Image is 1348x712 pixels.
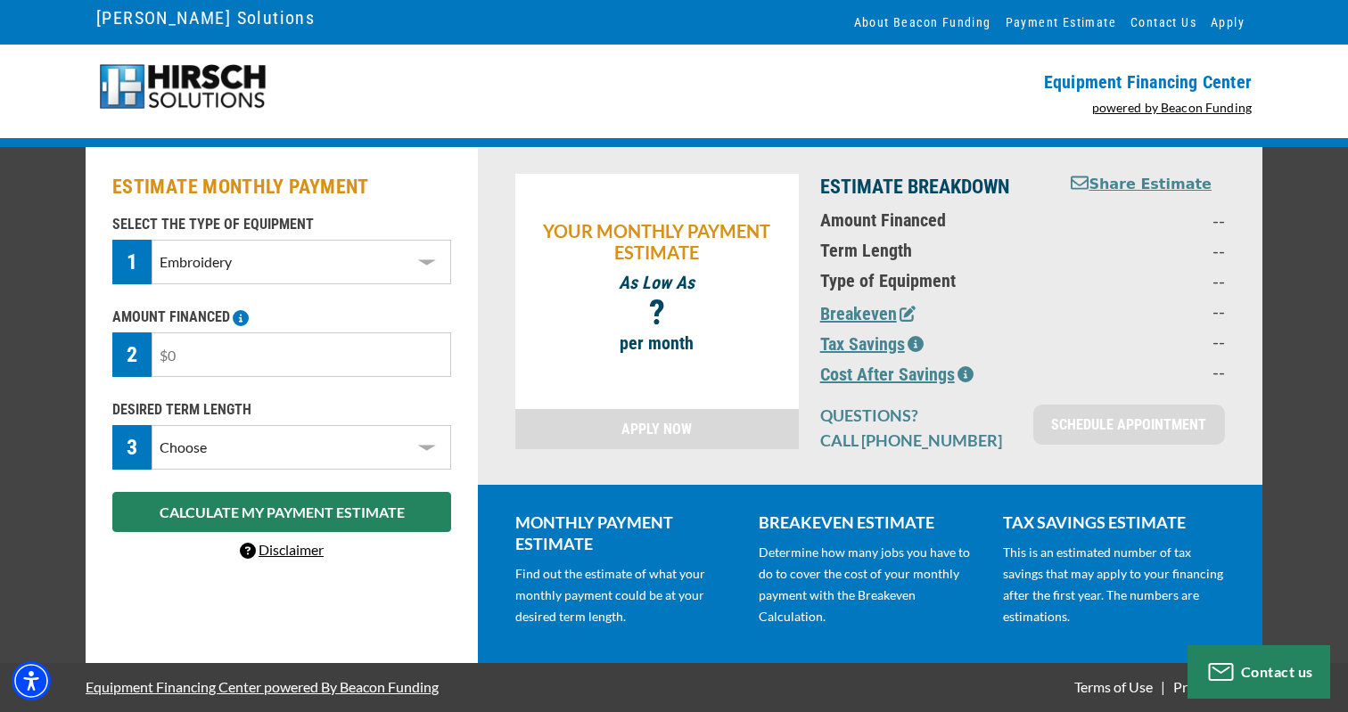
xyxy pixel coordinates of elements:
a: SCHEDULE APPOINTMENT [1033,405,1225,445]
p: This is an estimated number of tax savings that may apply to your financing after the first year.... [1003,542,1225,627]
p: As Low As [524,272,790,293]
span: Contact us [1241,663,1313,680]
p: SELECT THE TYPE OF EQUIPMENT [112,214,451,235]
p: MONTHLY PAYMENT ESTIMATE [515,511,737,554]
p: ? [524,302,790,323]
div: 1 [112,240,152,284]
div: Accessibility Menu [12,661,51,700]
a: powered by Beacon Funding - open in a new tab [1092,100,1253,115]
a: [PERSON_NAME] Solutions [96,3,315,33]
p: -- [1069,209,1225,231]
p: ESTIMATE BREAKDOWN [820,174,1048,201]
button: Contact us [1188,645,1330,699]
p: -- [1069,361,1225,382]
img: logo [96,62,268,111]
p: Find out the estimate of what your monthly payment could be at your desired term length. [515,563,737,627]
p: Determine how many jobs you have to do to cover the cost of your monthly payment with the Breakev... [759,542,981,627]
button: Breakeven [820,300,916,327]
p: Term Length [820,240,1048,261]
button: Share Estimate [1071,174,1212,196]
a: Disclaimer [240,541,324,558]
p: -- [1069,270,1225,291]
p: AMOUNT FINANCED [112,307,451,328]
p: BREAKEVEN ESTIMATE [759,511,981,533]
p: -- [1069,300,1225,322]
p: DESIRED TERM LENGTH [112,399,451,421]
button: Cost After Savings [820,361,974,388]
a: Equipment Financing Center powered By Beacon Funding - open in a new tab [86,665,439,708]
div: 3 [112,425,152,470]
p: -- [1069,331,1225,352]
a: APPLY NOW [515,409,799,449]
div: 2 [112,332,152,377]
p: Equipment Financing Center [685,71,1252,93]
button: CALCULATE MY PAYMENT ESTIMATE [112,492,451,532]
p: QUESTIONS? [820,405,1012,426]
a: Privacy Policy - open in a new tab [1170,678,1262,695]
p: Amount Financed [820,209,1048,231]
input: $0 [152,332,451,377]
a: Terms of Use - open in a new tab [1071,678,1156,695]
p: per month [524,332,790,354]
p: TAX SAVINGS ESTIMATE [1003,511,1225,533]
p: Type of Equipment [820,270,1048,291]
p: -- [1069,240,1225,261]
button: Tax Savings [820,331,924,357]
p: YOUR MONTHLY PAYMENT ESTIMATE [524,220,790,263]
span: | [1161,678,1165,695]
h2: ESTIMATE MONTHLY PAYMENT [112,174,451,201]
p: CALL [PHONE_NUMBER] [820,430,1012,451]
